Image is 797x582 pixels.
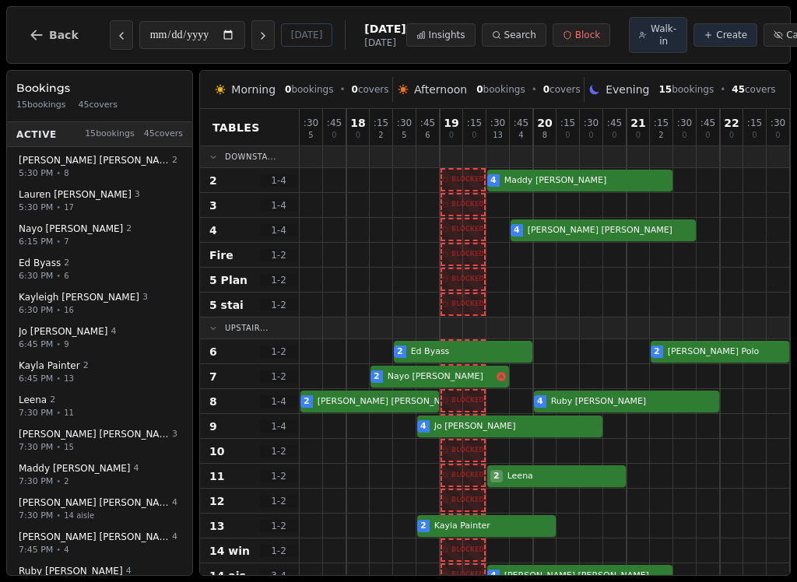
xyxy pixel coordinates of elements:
span: : 30 [584,118,599,128]
span: 9 [64,338,68,350]
span: 45 covers [144,128,183,141]
span: [DATE] [364,21,406,37]
button: Jo [PERSON_NAME]46:45 PM•9 [10,320,189,356]
span: Tables [212,120,260,135]
button: [DATE] [281,23,333,47]
span: 8 [64,167,68,179]
button: Search [482,23,546,47]
span: 2 [64,475,68,487]
button: Previous day [110,20,133,50]
span: Leena [504,470,623,483]
span: : 30 [397,118,412,128]
span: 6:45 PM [19,338,53,351]
span: • [56,202,61,213]
span: : 15 [560,118,575,128]
span: 2 [397,345,403,359]
span: 8 [542,131,547,139]
span: Maddy [PERSON_NAME] [501,174,669,188]
span: 3 [209,198,217,213]
span: Ed Byass [408,345,529,359]
span: 45 covers [79,99,118,112]
span: Morning [231,82,276,97]
span: 1 - 4 [260,224,297,237]
span: [PERSON_NAME] [PERSON_NAME] [19,154,169,167]
span: 8 [209,394,217,409]
span: [PERSON_NAME] [PERSON_NAME] [314,395,462,408]
span: [PERSON_NAME] [PERSON_NAME] [19,531,169,543]
span: 6:15 PM [19,235,53,248]
span: 21 [630,117,645,128]
span: 2 [420,520,427,533]
span: 0 [588,131,593,139]
span: 1 - 4 [260,395,297,408]
span: 1 - 2 [260,345,297,358]
span: 9 [209,419,217,434]
button: Leena 27:30 PM•11 [10,388,189,425]
span: 14 win [209,543,250,559]
span: 17 [64,202,74,213]
span: 1 - 2 [260,545,297,557]
span: 5 Plan [209,272,248,288]
span: 4 [209,223,217,238]
span: Kayleigh [PERSON_NAME] [19,291,139,303]
button: Ed Byass26:30 PM•6 [10,251,189,288]
span: covers [352,83,389,96]
span: 0 [356,131,360,139]
span: Ed Byass [19,257,61,269]
span: [PERSON_NAME] [PERSON_NAME] [19,496,169,509]
span: 2 [172,154,177,167]
span: • [56,475,61,487]
span: 7:30 PM [19,509,53,522]
span: : 30 [771,118,785,128]
span: Evening [606,82,649,97]
span: Search [504,29,536,41]
span: Ruby [PERSON_NAME] [548,395,716,408]
span: Create [716,29,747,41]
span: 10 [209,444,224,459]
span: 4 [134,462,139,475]
span: 12 [209,493,224,509]
span: 45 [732,84,745,95]
span: 4 [172,531,177,544]
span: Fire [209,247,233,263]
span: 7 [209,369,217,384]
button: Lauren [PERSON_NAME]35:30 PM•17 [10,183,189,219]
span: Kayla Painter [431,520,553,533]
span: covers [732,83,775,96]
span: 2 [209,173,217,188]
span: Jo [PERSON_NAME] [19,325,107,338]
span: : 45 [700,118,715,128]
span: bookings [285,83,333,96]
span: 1 - 2 [260,445,297,458]
span: • [532,83,537,96]
span: 2 [490,470,503,483]
span: Afternoon [414,82,467,97]
button: [PERSON_NAME] [PERSON_NAME]47:30 PM•14 aisle [10,491,189,528]
svg: Allergens: Gluten [497,372,506,381]
span: 6 [64,270,68,282]
span: 3 - 4 [260,570,297,582]
span: 1 - 2 [260,370,297,383]
span: 22 [724,117,739,128]
span: 4 [172,496,177,510]
span: 5 [308,131,313,139]
span: 13 [209,518,224,534]
span: • [56,236,61,247]
span: • [56,373,61,384]
button: [PERSON_NAME] [PERSON_NAME]25:30 PM•8 [10,149,189,185]
span: bookings [476,83,525,96]
span: : 15 [374,118,388,128]
button: Nayo [PERSON_NAME]26:15 PM•7 [10,217,189,254]
span: [PERSON_NAME] Polo [665,345,786,359]
span: 15 [64,441,74,453]
span: : 45 [514,118,528,128]
button: Kayleigh [PERSON_NAME]36:30 PM•16 [10,286,189,322]
span: Upstair... [225,322,269,334]
span: 2 [50,394,55,407]
span: 5:30 PM [19,201,53,214]
span: 13 [64,373,74,384]
span: Insights [429,29,465,41]
span: • [56,441,61,453]
span: 0 [543,84,549,95]
span: Active [16,128,57,140]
